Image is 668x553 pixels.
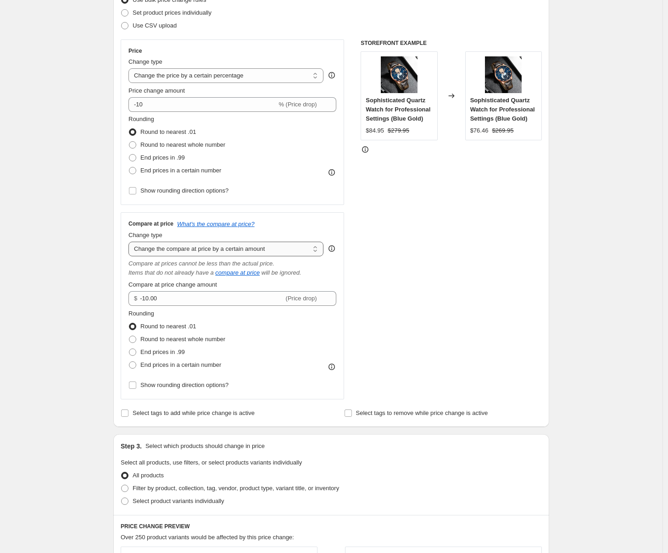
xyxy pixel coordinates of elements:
span: Over 250 product variants would be affected by this price change: [121,534,294,541]
span: Select all products, use filters, or select products variants individually [121,459,302,466]
span: Show rounding direction options? [140,187,228,194]
span: Select tags to remove while price change is active [356,409,488,416]
span: Show rounding direction options? [140,382,228,388]
i: Compare at prices cannot be less than the actual price. [128,260,274,267]
span: Set product prices individually [133,9,212,16]
span: End prices in .99 [140,154,185,161]
span: Change type [128,58,162,65]
span: % (Price drop) [278,101,317,108]
img: Sf3a49e08ee01441684b222fd036a64bc9_80x.jpg [381,56,417,93]
div: $84.95 [366,126,384,135]
i: Items that do not already have a [128,269,214,276]
span: Round to nearest .01 [140,128,196,135]
span: Sophisticated Quartz Watch for Professional Settings (Blue Gold) [366,97,430,122]
h3: Compare at price [128,220,173,227]
span: Round to nearest .01 [140,323,196,330]
button: compare at price [215,269,260,276]
span: Change type [128,232,162,238]
button: What's the compare at price? [177,221,255,227]
div: help [327,244,336,253]
input: -15 [128,97,277,112]
span: Price change amount [128,87,185,94]
input: -10.00 [140,291,284,306]
span: Sophisticated Quartz Watch for Professional Settings (Blue Gold) [470,97,535,122]
strike: $279.95 [388,126,409,135]
span: End prices in .99 [140,348,185,355]
h2: Step 3. [121,442,142,451]
span: End prices in a certain number [140,167,221,174]
span: Filter by product, collection, tag, vendor, product type, variant title, or inventory [133,485,339,492]
span: (Price drop) [286,295,317,302]
span: Use CSV upload [133,22,177,29]
h3: Price [128,47,142,55]
span: Compare at price change amount [128,281,217,288]
strike: $269.95 [492,126,513,135]
h6: PRICE CHANGE PREVIEW [121,523,542,530]
span: Rounding [128,116,154,122]
i: will be ignored. [262,269,301,276]
div: $76.46 [470,126,489,135]
span: End prices in a certain number [140,361,221,368]
span: $ [134,295,137,302]
span: Rounding [128,310,154,317]
span: Select product variants individually [133,498,224,504]
img: Sf3a49e08ee01441684b222fd036a64bc9_80x.jpg [485,56,522,93]
span: Round to nearest whole number [140,336,225,343]
div: help [327,71,336,80]
span: All products [133,472,164,479]
span: Round to nearest whole number [140,141,225,148]
p: Select which products should change in price [145,442,265,451]
h6: STOREFRONT EXAMPLE [361,39,542,47]
span: Select tags to add while price change is active [133,409,255,416]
